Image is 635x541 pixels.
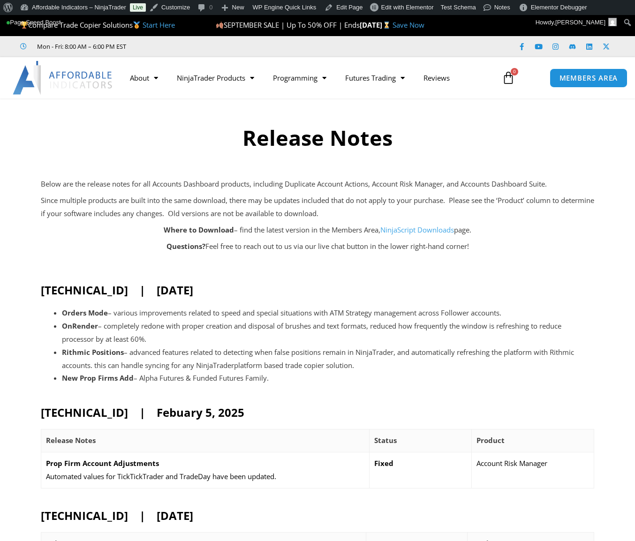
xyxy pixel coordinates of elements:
li: – various improvements related to speed and special situations with ATM Strategy management acros... [62,307,594,320]
h2: [TECHNICAL_ID] | Febuary 5, 2025 [41,405,594,420]
a: Start Here [143,20,175,30]
strong: Release Notes [46,436,96,445]
a: Futures Trading [336,67,414,89]
a: Save Now [393,20,424,30]
img: 🥇 [133,22,140,29]
a: Howdy, [532,15,620,30]
span: platform based trade copier solution. [234,361,354,370]
p: Feel free to reach out to us via our live chat button in the lower right-hand corner! [41,240,594,253]
a: Live [130,3,146,12]
h2: Release Notes [41,124,594,152]
a: About [121,67,167,89]
a: MEMBERS AREA [550,68,628,88]
strong: Prop Firm Account Adjustments [46,458,159,468]
strong: OnRender [62,321,98,331]
span: Mon - Fri: 8:00 AM – 6:00 PM EST [35,41,126,52]
span: Compare Trade Copier Solutions [20,20,175,30]
iframe: Customer reviews powered by Trustpilot [139,42,280,51]
span: Edit with Elementor [381,4,434,11]
strong: [DATE] [360,20,392,30]
img: ⌛ [383,22,390,29]
a: Programming [264,67,336,89]
p: Below are the release notes for all Accounts Dashboard products, including Duplicate Account Acti... [41,178,594,191]
img: LogoAI | Affordable Indicators – NinjaTrader [13,61,113,95]
a: Reviews [414,67,459,89]
p: Automated values for TickTickTrader and TradeDay have been updated. [46,470,364,483]
span: SEPTEMBER SALE | Up To 50% OFF | Ends [216,20,360,30]
a: NinjaScript Downloads [380,225,454,234]
strong: Orders Mode [62,308,108,317]
span: MEMBERS AREA [559,75,618,82]
li: – Alpha Futures & Funded Futures Family. [62,372,594,385]
a: 0 [488,64,529,91]
a: NinjaTrader Products [167,67,264,89]
p: Since multiple products are built into the same download, there may be updates included that do n... [41,194,594,220]
strong: New Prop Firms Add [62,373,134,383]
img: 🍂 [216,22,223,29]
li: – completely redone with proper creation and disposal of brushes and text formats, reduced how fr... [62,320,594,346]
strong: Status [374,436,397,445]
nav: Menu [121,67,495,89]
h2: [TECHNICAL_ID] | [DATE] [41,508,594,523]
strong: Rithmic Positions [62,347,124,357]
span: 0 [511,68,518,75]
p: Account Risk Manager [476,457,589,470]
strong: Questions? [166,241,205,251]
h2: [TECHNICAL_ID] | [DATE] [41,283,594,297]
strong: Fixed [374,458,393,468]
strong: Product [476,436,505,445]
strong: Where to Download [164,225,234,234]
p: – find the latest version in the Members Area, page. [41,224,594,237]
span: [PERSON_NAME] [555,19,605,26]
li: – advanced features related to detecting when false positions remain in NinjaTrader, and automati... [62,346,594,372]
